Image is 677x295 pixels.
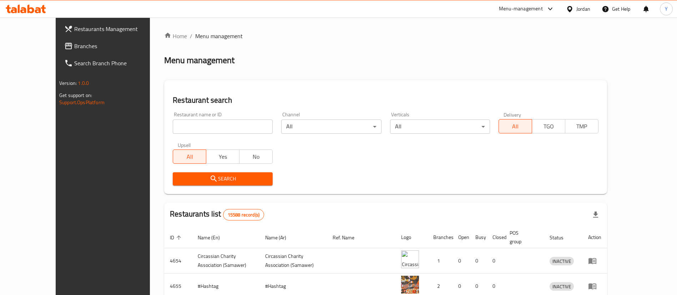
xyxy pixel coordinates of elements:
h2: Restaurants list [170,209,264,220]
span: Y [665,5,668,13]
td: ​Circassian ​Charity ​Association​ (Samawer) [192,248,259,274]
h2: Menu management [164,55,234,66]
span: Search Branch Phone [74,59,163,67]
div: Jordan [576,5,590,13]
td: ​Circassian ​Charity ​Association​ (Samawer) [259,248,327,274]
span: TGO [535,121,562,132]
td: 0 [470,248,487,274]
div: All [281,119,381,134]
button: Yes [206,149,239,164]
div: All [390,119,490,134]
span: Name (En) [198,233,229,242]
a: Search Branch Phone [59,55,169,72]
input: Search for restaurant name or ID.. [173,119,273,134]
span: Version: [59,78,77,88]
span: TMP [568,121,596,132]
span: POS group [510,229,535,246]
a: Restaurants Management [59,20,169,37]
div: Export file [587,206,604,223]
th: Branches [428,227,453,248]
span: 15588 record(s) [223,212,264,218]
label: Upsell [178,142,191,147]
button: Search [173,172,273,185]
span: Search [178,174,267,183]
td: 0 [453,248,470,274]
div: Menu-management [499,5,543,13]
span: INACTIVE [550,283,574,291]
span: All [176,152,203,162]
span: Yes [209,152,237,162]
a: Branches [59,37,169,55]
span: Status [550,233,573,242]
div: Menu [588,256,601,265]
span: No [242,152,270,162]
li: / [190,32,192,40]
td: 0 [487,248,504,274]
div: Menu [588,282,601,290]
h2: Restaurant search [173,95,598,106]
th: Closed [487,227,504,248]
span: Name (Ar) [265,233,295,242]
span: Ref. Name [333,233,364,242]
nav: breadcrumb [164,32,607,40]
span: Restaurants Management [74,25,163,33]
th: Action [582,227,607,248]
button: TMP [565,119,598,133]
span: Get support on: [59,91,92,100]
span: ID [170,233,183,242]
img: #Hashtag [401,276,419,294]
div: Total records count [223,209,264,220]
button: All [173,149,206,164]
th: Busy [470,227,487,248]
th: Logo [395,227,428,248]
button: All [499,119,532,133]
span: All [502,121,529,132]
img: ​Circassian ​Charity ​Association​ (Samawer) [401,250,419,268]
td: 1 [428,248,453,274]
label: Delivery [504,112,521,117]
button: No [239,149,273,164]
span: Branches [74,42,163,50]
div: INACTIVE [550,282,574,291]
a: Support.OpsPlatform [59,98,105,107]
td: 4654 [164,248,192,274]
span: Menu management [195,32,243,40]
span: 1.0.0 [78,78,89,88]
button: TGO [532,119,565,133]
a: Home [164,32,187,40]
th: Open [453,227,470,248]
span: INACTIVE [550,257,574,265]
